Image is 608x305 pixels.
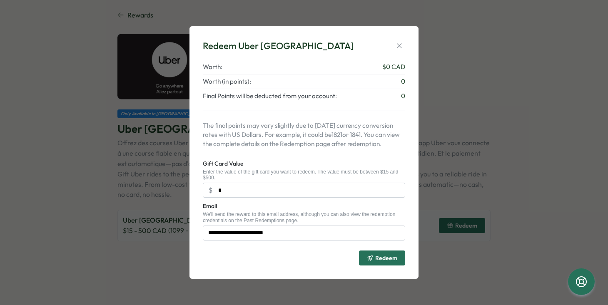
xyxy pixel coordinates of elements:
[203,62,222,72] span: Worth:
[203,77,251,86] span: Worth (in points):
[203,211,405,223] div: We'll send the reward to this email address, although you can also view the redemption credential...
[203,121,405,149] p: The final points may vary slightly due to [DATE] currency conversion rates with US Dollars. For e...
[203,169,405,181] div: Enter the value of the gift card you want to redeem. The value must be between $15 and $500.
[382,62,405,72] span: $ 0 CAD
[401,77,405,86] span: 0
[375,255,397,261] span: Redeem
[203,202,217,211] label: Email
[203,40,354,52] div: Redeem Uber [GEOGRAPHIC_DATA]
[203,159,243,169] label: Gift Card Value
[203,92,337,101] span: Final Points will be deducted from your account:
[359,250,405,265] button: Redeem
[401,92,405,101] span: 0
